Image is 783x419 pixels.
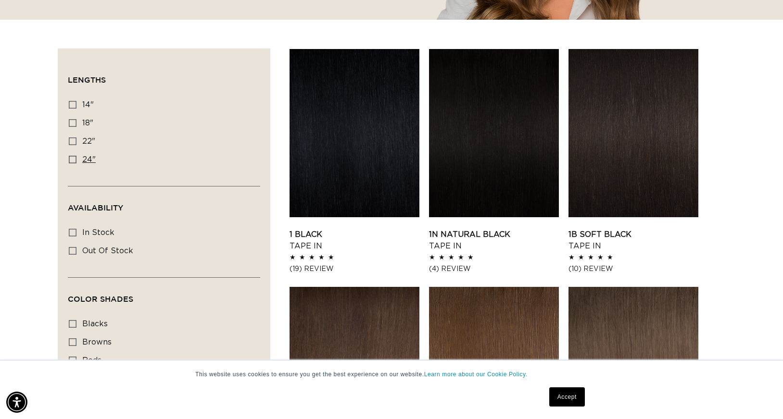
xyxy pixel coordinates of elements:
summary: Availability (0 selected) [68,186,260,221]
span: browns [82,338,112,346]
div: Accessibility Menu [6,392,27,413]
span: blacks [82,320,108,328]
p: This website uses cookies to ensure you get the best experience on our website. [195,370,588,379]
summary: Color Shades (0 selected) [68,278,260,312]
span: Out of stock [82,247,133,255]
span: Availability [68,203,123,212]
a: Learn more about our Cookie Policy. [424,371,528,378]
a: 1 Black Tape In [290,229,419,252]
a: 1B Soft Black Tape In [568,229,698,252]
span: 14" [82,101,94,109]
span: 24" [82,156,96,163]
span: 22" [82,137,95,145]
summary: Lengths (0 selected) [68,59,260,93]
span: In stock [82,229,114,236]
span: Color Shades [68,295,133,303]
span: Lengths [68,75,106,84]
span: 18" [82,119,93,127]
a: Accept [549,387,585,407]
span: reds [82,357,101,364]
a: 1N Natural Black Tape In [429,229,559,252]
